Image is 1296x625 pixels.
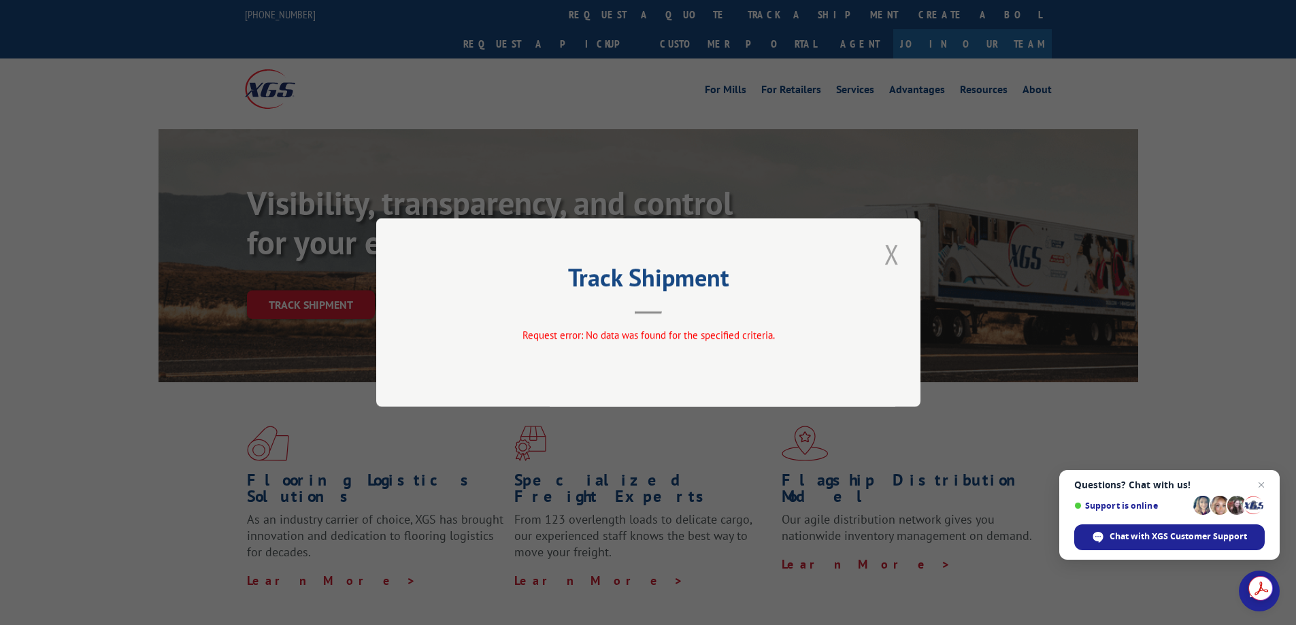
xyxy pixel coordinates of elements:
[1074,524,1265,550] span: Chat with XGS Customer Support
[1074,501,1189,511] span: Support is online
[1074,479,1265,490] span: Questions? Chat with us!
[444,268,852,294] h2: Track Shipment
[1110,530,1247,543] span: Chat with XGS Customer Support
[522,328,774,341] span: Request error: No data was found for the specified criteria.
[880,235,903,273] button: Close modal
[1239,571,1280,611] a: Open chat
